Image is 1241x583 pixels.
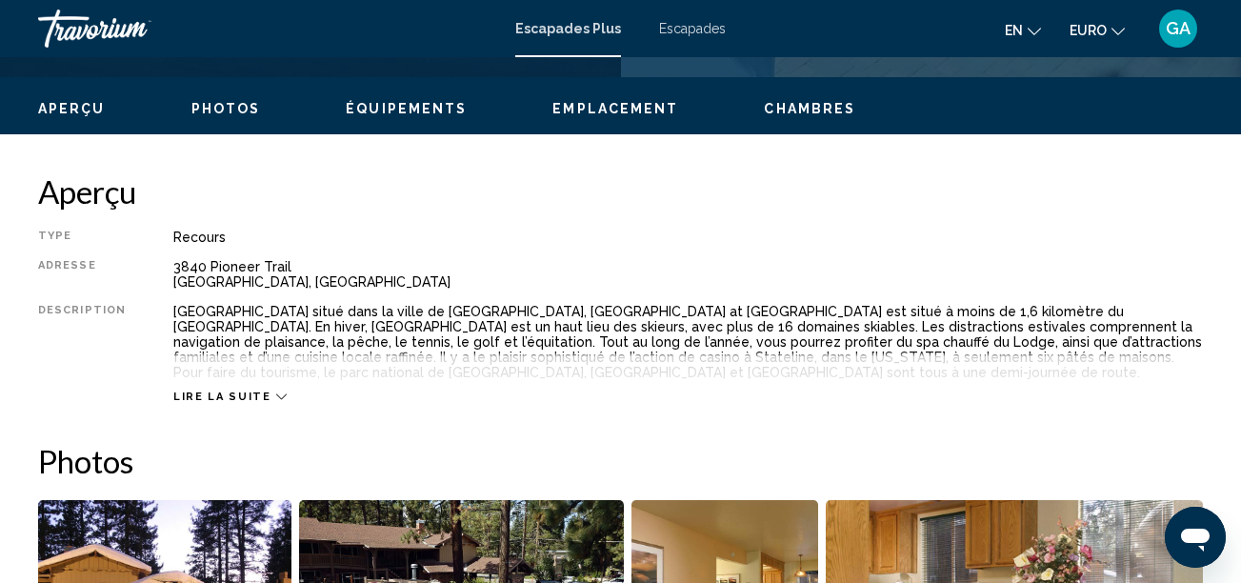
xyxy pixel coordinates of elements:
h2: Aperçu [38,172,1203,211]
a: Travorium [38,10,496,48]
button: Menu utilisateur [1153,9,1203,49]
div: 3840 Pioneer Trail [GEOGRAPHIC_DATA], [GEOGRAPHIC_DATA] [173,259,1203,290]
iframe: Bouton de lancement de la fenêtre de messagerie [1165,507,1226,568]
div: Recours [173,230,1203,245]
span: Photos [191,101,261,116]
a: Escapades Plus [515,21,621,36]
span: en [1005,23,1023,38]
div: [GEOGRAPHIC_DATA] situé dans la ville de [GEOGRAPHIC_DATA], [GEOGRAPHIC_DATA] at [GEOGRAPHIC_DATA... [173,304,1203,380]
div: Adresse [38,259,126,290]
div: Type [38,230,126,245]
h2: Photos [38,442,1203,480]
button: Photos [191,100,261,117]
button: Changer la langue [1005,16,1041,44]
a: Escapades [659,21,726,36]
button: Lire la suite [173,390,286,404]
span: GA [1166,19,1191,38]
span: EURO [1070,23,1107,38]
button: Emplacement [552,100,678,117]
button: Équipements [346,100,467,117]
button: Changer de devise [1070,16,1125,44]
button: Aperçu [38,100,106,117]
span: Équipements [346,101,467,116]
div: Description [38,304,126,380]
span: Emplacement [552,101,678,116]
span: Aperçu [38,101,106,116]
span: Lire la suite [173,391,270,403]
button: Chambres [764,100,855,117]
span: Chambres [764,101,855,116]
